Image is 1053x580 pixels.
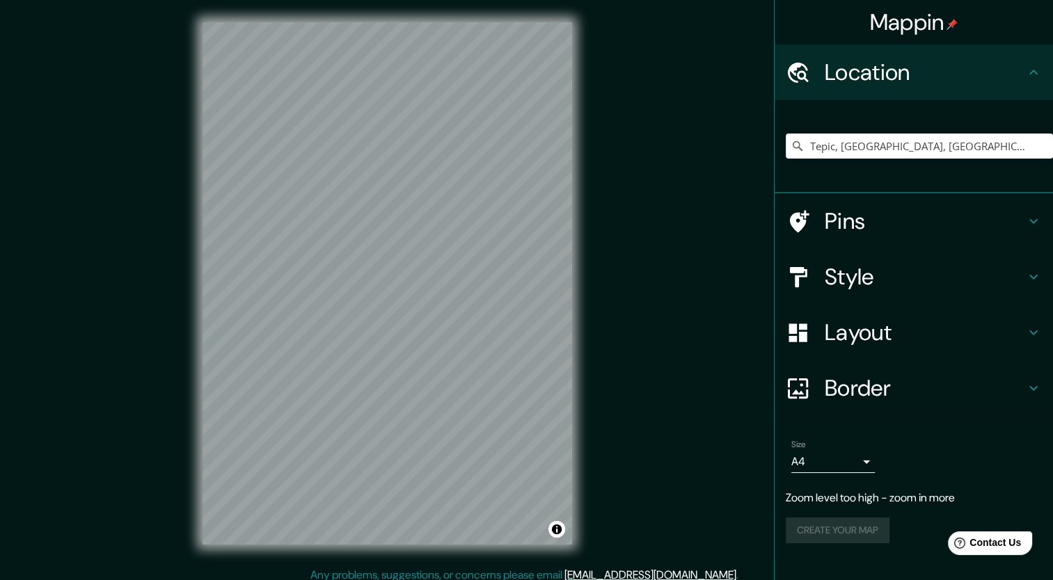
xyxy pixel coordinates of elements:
h4: Style [825,263,1025,291]
img: pin-icon.png [947,19,958,30]
div: Style [775,249,1053,305]
label: Size [791,439,806,451]
h4: Pins [825,207,1025,235]
button: Toggle attribution [548,521,565,538]
canvas: Map [203,22,572,545]
h4: Border [825,374,1025,402]
p: Zoom level too high - zoom in more [786,490,1042,506]
div: Pins [775,193,1053,249]
h4: Layout [825,319,1025,346]
iframe: Help widget launcher [929,526,1038,565]
h4: Location [825,58,1025,86]
div: A4 [791,451,875,473]
input: Pick your city or area [786,134,1053,159]
div: Location [775,45,1053,100]
div: Border [775,360,1053,416]
div: Layout [775,305,1053,360]
h4: Mappin [870,8,958,36]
